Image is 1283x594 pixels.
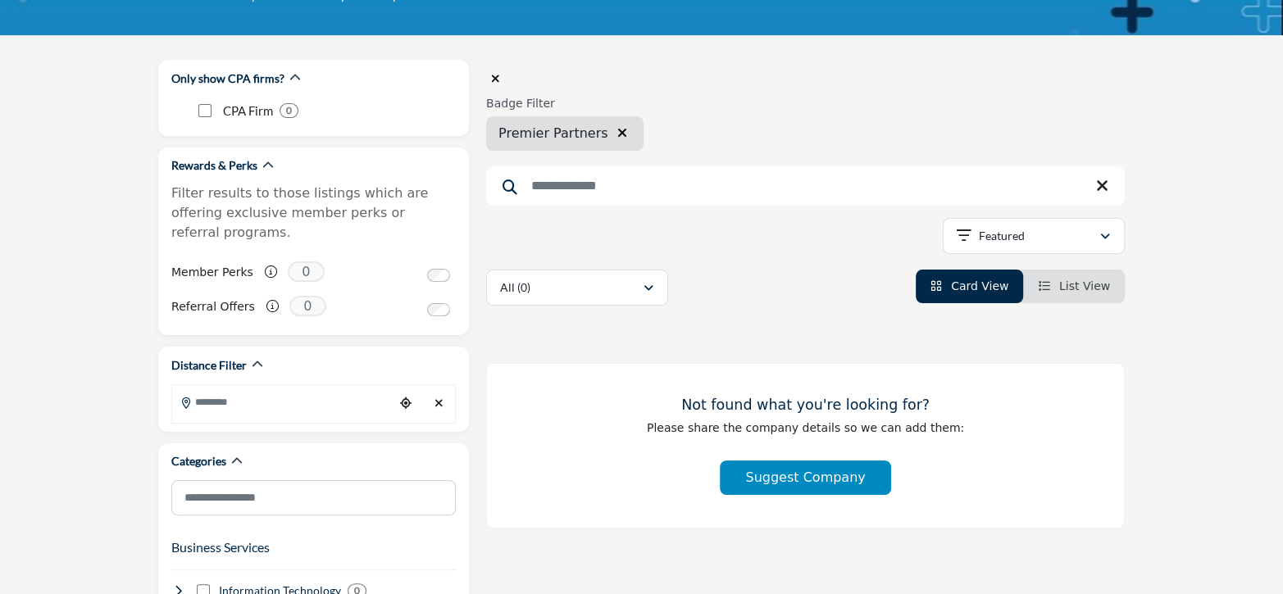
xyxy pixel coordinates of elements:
[520,397,1091,414] h3: Not found what you're looking for?
[486,270,668,306] button: All (0)
[286,105,292,116] b: 0
[171,480,456,515] input: Search Category
[171,70,284,87] h2: Only show CPA firms?
[951,279,1008,292] span: Card View
[171,357,247,374] h2: Distance Filter
[1038,279,1110,292] a: View List
[289,296,326,316] span: 0
[427,303,450,316] input: Switch to Referral Offers
[930,279,1009,292] a: View Card
[288,261,325,282] span: 0
[172,386,394,418] input: Search Location
[223,102,273,120] p: CPA Firm: CPA Firm
[647,421,964,434] span: Please share the company details so we can add them:
[498,124,607,143] span: Premier Partners
[1023,270,1125,303] li: List View
[943,218,1125,254] button: Featured
[500,279,530,296] p: All (0)
[486,97,644,111] h6: Badge Filter
[171,453,226,469] h2: Categories
[394,386,418,421] div: Choose your current location
[720,460,890,495] button: Suggest Company
[745,469,865,485] span: Suggest Company
[979,228,1025,244] p: Featured
[486,166,1125,206] input: Search Keyword
[171,157,257,174] h2: Rewards & Perks
[171,537,270,557] button: Business Services
[916,270,1024,303] li: Card View
[198,104,212,117] input: CPA Firm checkbox
[1059,279,1110,292] span: List View
[427,269,450,282] input: Switch to Member Perks
[426,386,451,421] div: Clear search location
[171,184,456,243] p: Filter results to those listings which are offering exclusive member perks or referral programs.
[280,103,298,118] div: 0 Results For CPA Firm
[491,73,500,84] i: Clear search location
[171,292,255,321] label: Referral Offers
[171,258,253,287] label: Member Perks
